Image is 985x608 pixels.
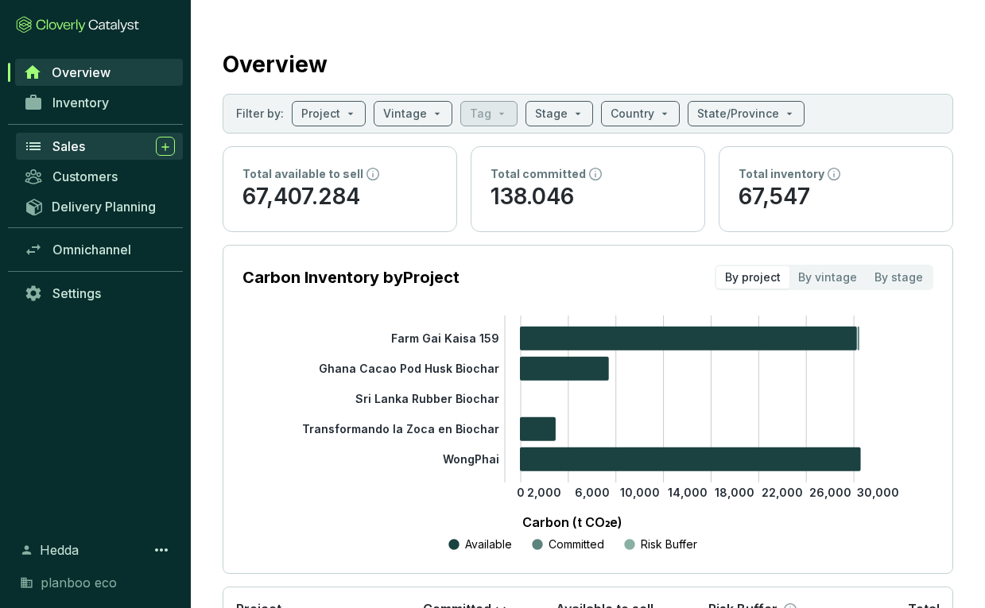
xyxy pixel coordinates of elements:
[302,422,499,436] tspan: Transformando la Zoca en Biochar
[866,266,932,289] div: By stage
[641,536,697,552] p: Risk Buffer
[470,106,491,122] p: Tag
[16,280,183,307] a: Settings
[242,166,363,182] p: Total available to sell
[491,166,586,182] p: Total committed
[52,95,109,110] span: Inventory
[16,133,183,160] a: Sales
[549,536,604,552] p: Committed
[15,59,183,86] a: Overview
[52,138,85,154] span: Sales
[715,486,754,499] tspan: 18,000
[41,573,117,592] span: planboo eco
[857,486,899,499] tspan: 30,000
[16,236,183,263] a: Omnichannel
[52,242,131,258] span: Omnichannel
[266,513,878,532] p: Carbon (t CO₂e)
[527,486,561,499] tspan: 2,000
[809,486,851,499] tspan: 26,000
[715,265,933,290] div: segmented control
[242,182,437,212] p: 67,407.284
[491,182,685,212] p: 138.046
[236,106,284,122] p: Filter by:
[716,266,789,289] div: By project
[355,392,499,405] tspan: Sri Lanka Rubber Biochar
[16,163,183,190] a: Customers
[16,193,183,219] a: Delivery Planning
[739,166,824,182] p: Total inventory
[789,266,866,289] div: By vintage
[668,486,708,499] tspan: 14,000
[242,266,460,289] p: Carbon Inventory by Project
[762,486,803,499] tspan: 22,000
[575,486,610,499] tspan: 6,000
[465,536,512,552] p: Available
[40,540,79,560] span: Hedda
[443,452,499,466] tspan: WongPhai
[223,48,328,81] h2: Overview
[52,199,156,215] span: Delivery Planning
[52,285,101,301] span: Settings
[319,362,499,375] tspan: Ghana Cacao Pod Husk Biochar
[52,64,111,80] span: Overview
[739,182,933,212] p: 67,547
[620,486,660,499] tspan: 10,000
[52,168,118,184] span: Customers
[16,89,183,116] a: Inventory
[517,486,525,499] tspan: 0
[391,331,499,345] tspan: Farm Gai Kaisa 159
